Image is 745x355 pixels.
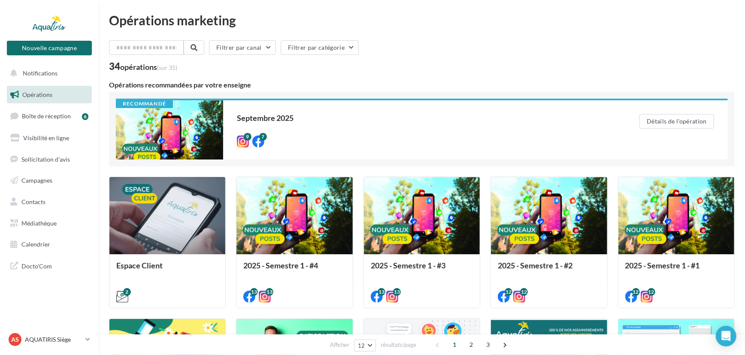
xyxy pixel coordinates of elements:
[393,288,401,296] div: 13
[448,338,462,352] span: 1
[21,155,70,162] span: Sollicitation d'avis
[7,41,92,55] button: Nouvelle campagne
[5,107,94,125] a: Boîte de réception6
[5,193,94,211] a: Contacts
[330,341,349,349] span: Afficher
[5,171,94,190] a: Campagnes
[371,261,473,278] div: 2025 - Semestre 1 - #3
[259,133,267,141] div: 7
[5,257,94,275] a: Docto'Com
[11,335,19,344] span: AS
[23,134,69,141] span: Visibilité en ligne
[5,150,94,168] a: Sollicitation d'avis
[22,112,71,120] span: Boîte de réception
[5,64,90,82] button: Notifications
[109,81,735,88] div: Opérations recommandées par votre enseigne
[5,235,94,253] a: Calendrier
[23,69,58,77] span: Notifications
[244,133,251,141] div: 9
[632,288,640,296] div: 12
[465,338,478,352] span: 2
[5,214,94,232] a: Médiathèque
[243,261,345,278] div: 2025 - Semestre 1 - #4
[266,288,273,296] div: 13
[354,340,376,352] button: 12
[21,241,50,248] span: Calendrier
[520,288,528,296] div: 12
[120,63,177,71] div: opérations
[625,261,727,278] div: 2025 - Semestre 1 - #1
[250,288,258,296] div: 13
[21,260,52,271] span: Docto'Com
[639,114,714,129] button: Détails de l'opération
[648,288,655,296] div: 12
[498,261,600,278] div: 2025 - Semestre 1 - #2
[157,64,177,71] span: (sur 35)
[21,220,57,227] span: Médiathèque
[378,288,385,296] div: 13
[482,338,495,352] span: 3
[109,62,177,71] div: 34
[209,40,276,55] button: Filtrer par canal
[123,288,131,296] div: 2
[22,91,52,98] span: Opérations
[505,288,512,296] div: 12
[109,14,735,27] div: Opérations marketing
[5,86,94,104] a: Opérations
[116,100,173,108] div: Recommandé
[381,341,416,349] span: résultats/page
[281,40,359,55] button: Filtrer par catégorie
[5,129,94,147] a: Visibilité en ligne
[716,326,736,346] div: Open Intercom Messenger
[25,335,82,344] p: AQUATIRIS Siège
[82,113,88,120] div: 6
[116,261,218,278] div: Espace Client
[7,331,92,348] a: AS AQUATIRIS Siège
[237,114,605,122] div: Septembre 2025
[21,198,45,205] span: Contacts
[21,177,52,184] span: Campagnes
[358,342,365,349] span: 12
